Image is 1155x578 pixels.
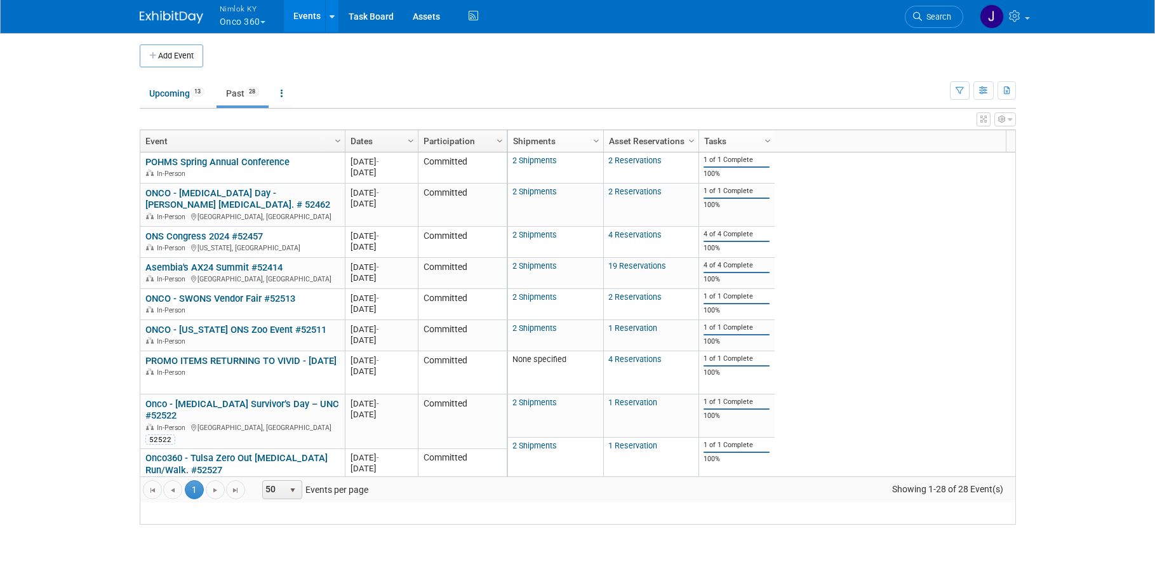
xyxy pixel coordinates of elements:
[377,157,379,166] span: -
[351,463,412,474] div: [DATE]
[704,292,770,301] div: 1 of 1 Complete
[905,6,963,28] a: Search
[406,136,416,146] span: Column Settings
[704,412,770,420] div: 100%
[351,156,412,167] div: [DATE]
[351,452,412,463] div: [DATE]
[377,231,379,241] span: -
[140,44,203,67] button: Add Event
[418,227,507,258] td: Committed
[145,273,339,284] div: [GEOGRAPHIC_DATA], [GEOGRAPHIC_DATA]
[331,130,345,149] a: Column Settings
[608,187,662,196] a: 2 Reservations
[210,485,220,495] span: Go to the next page
[157,275,189,283] span: In-Person
[351,409,412,420] div: [DATE]
[351,187,412,198] div: [DATE]
[880,480,1015,498] span: Showing 1-28 of 28 Event(s)
[146,424,154,430] img: In-Person Event
[146,368,154,375] img: In-Person Event
[761,130,775,149] a: Column Settings
[704,323,770,332] div: 1 of 1 Complete
[147,485,157,495] span: Go to the first page
[145,293,295,304] a: ONCO - SWONS Vendor Fair #52513
[351,398,412,409] div: [DATE]
[418,258,507,289] td: Committed
[512,156,557,165] a: 2 Shipments
[704,230,770,239] div: 4 of 4 Complete
[351,272,412,283] div: [DATE]
[351,293,412,304] div: [DATE]
[351,335,412,346] div: [DATE]
[704,261,770,270] div: 4 of 4 Complete
[140,81,214,105] a: Upcoming13
[704,354,770,363] div: 1 of 1 Complete
[351,130,410,152] a: Dates
[704,455,770,464] div: 100%
[608,441,657,450] a: 1 Reservation
[684,130,698,149] a: Column Settings
[704,275,770,284] div: 100%
[146,337,154,344] img: In-Person Event
[704,368,770,377] div: 100%
[609,130,690,152] a: Asset Reservations
[140,11,203,24] img: ExhibitDay
[157,170,189,178] span: In-Person
[351,304,412,314] div: [DATE]
[145,242,339,253] div: [US_STATE], [GEOGRAPHIC_DATA]
[333,136,343,146] span: Column Settings
[351,231,412,241] div: [DATE]
[145,452,328,476] a: Onco360 - Tulsa Zero Out [MEDICAL_DATA] Run/Walk. #52527
[157,368,189,377] span: In-Person
[608,230,662,239] a: 4 Reservations
[418,184,507,227] td: Committed
[377,262,379,272] span: -
[608,354,662,364] a: 4 Reservations
[226,480,245,499] a: Go to the last page
[686,136,697,146] span: Column Settings
[145,324,326,335] a: ONCO - [US_STATE] ONS Zoo Event #52511
[157,244,189,252] span: In-Person
[704,441,770,450] div: 1 of 1 Complete
[418,449,507,492] td: Committed
[145,355,337,366] a: PROMO ITEMS RETURNING TO VIVID - [DATE]
[146,244,154,250] img: In-Person Event
[351,355,412,366] div: [DATE]
[168,485,178,495] span: Go to the previous page
[377,356,379,365] span: -
[157,337,189,346] span: In-Person
[377,188,379,198] span: -
[704,156,770,165] div: 1 of 1 Complete
[704,306,770,315] div: 100%
[418,394,507,449] td: Committed
[351,167,412,178] div: [DATE]
[246,480,381,499] span: Events per page
[589,130,603,149] a: Column Settings
[495,136,505,146] span: Column Settings
[145,187,330,211] a: ONCO - [MEDICAL_DATA] Day - [PERSON_NAME] [MEDICAL_DATA]. # 52462
[351,262,412,272] div: [DATE]
[608,261,666,271] a: 19 Reservations
[512,261,557,271] a: 2 Shipments
[512,230,557,239] a: 2 Shipments
[351,366,412,377] div: [DATE]
[145,434,175,445] div: 52522
[263,481,284,499] span: 50
[288,485,298,495] span: select
[377,293,379,303] span: -
[704,170,770,178] div: 100%
[245,87,259,97] span: 28
[145,231,263,242] a: ONS Congress 2024 #52457
[351,324,412,335] div: [DATE]
[146,213,154,219] img: In-Person Event
[145,422,339,433] div: [GEOGRAPHIC_DATA], [GEOGRAPHIC_DATA]
[220,2,265,15] span: Nimlok KY
[512,187,557,196] a: 2 Shipments
[217,81,269,105] a: Past28
[146,275,154,281] img: In-Person Event
[513,130,595,152] a: Shipments
[512,292,557,302] a: 2 Shipments
[608,323,657,333] a: 1 Reservation
[608,398,657,407] a: 1 Reservation
[145,211,339,222] div: [GEOGRAPHIC_DATA], [GEOGRAPHIC_DATA]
